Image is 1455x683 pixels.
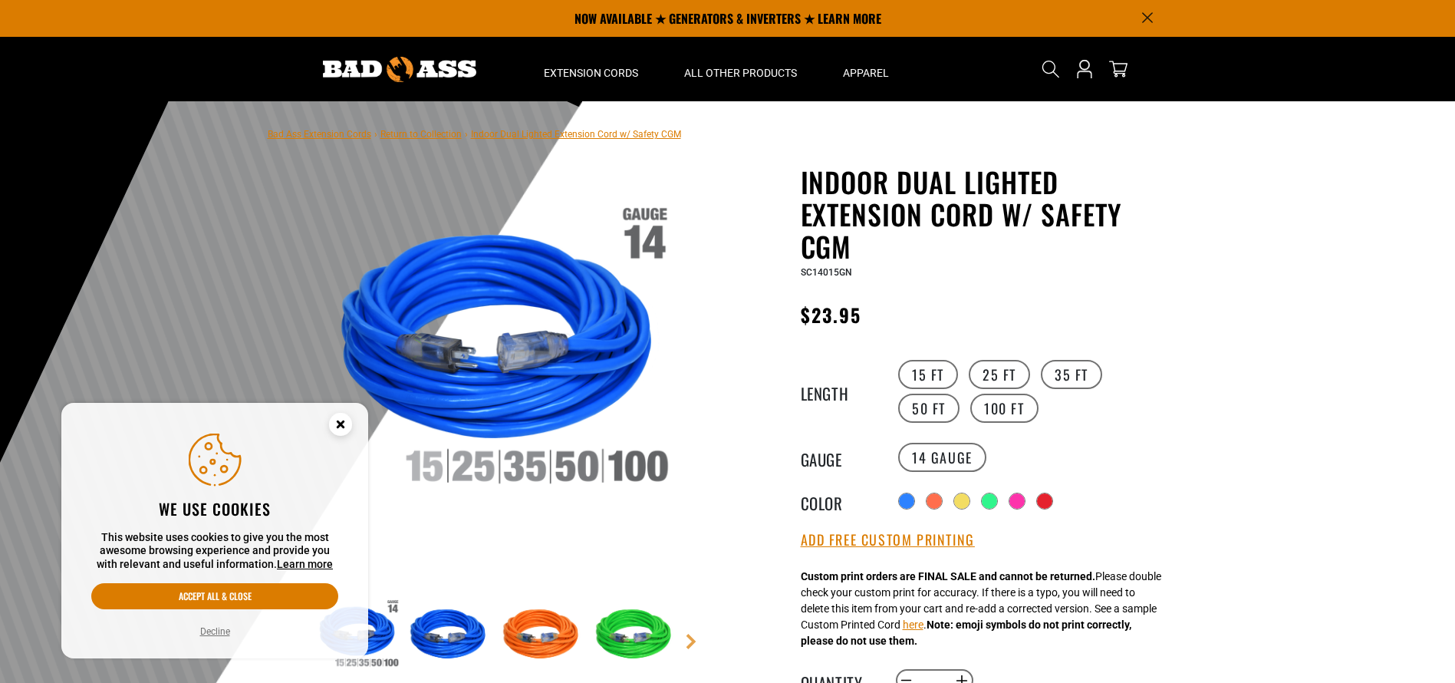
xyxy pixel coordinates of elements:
span: All Other Products [684,66,797,80]
label: 14 Gauge [898,443,986,472]
legend: Color [801,491,877,511]
summary: Search [1039,57,1063,81]
aside: Cookie Consent [61,403,368,659]
span: SC14015GN [801,267,852,278]
label: 15 FT [898,360,958,389]
legend: Length [801,381,877,401]
summary: All Other Products [661,37,820,101]
img: Bad Ass Extension Cords [323,57,476,82]
label: 25 FT [969,360,1030,389]
span: › [465,129,468,140]
a: Learn more [277,558,333,570]
button: Decline [196,624,235,639]
span: Apparel [843,66,889,80]
img: blue [406,591,495,680]
img: orange [499,591,588,680]
a: Bad Ass Extension Cords [268,129,371,140]
a: Next [683,634,699,649]
button: Add Free Custom Printing [801,532,975,549]
a: Return to Collection [380,129,462,140]
strong: Note: emoji symbols do not print correctly, please do not use them. [801,619,1131,647]
span: $23.95 [801,301,861,328]
div: Please double check your custom print for accuracy. If there is a typo, you will need to delete t... [801,569,1161,649]
strong: Custom print orders are FINAL SALE and cannot be returned. [801,570,1095,582]
label: 50 FT [898,394,960,423]
span: Indoor Dual Lighted Extension Cord w/ Safety CGM [471,129,681,140]
p: This website uses cookies to give you the most awesome browsing experience and provide you with r... [91,531,338,572]
legend: Gauge [801,447,877,467]
span: › [374,129,377,140]
button: here [903,617,923,633]
label: 35 FT [1041,360,1102,389]
nav: breadcrumbs [268,124,681,143]
summary: Apparel [820,37,912,101]
h2: We use cookies [91,499,338,519]
button: Accept all & close [91,583,338,609]
img: green [591,591,680,680]
span: Extension Cords [544,66,638,80]
h1: Indoor Dual Lighted Extension Cord w/ Safety CGM [801,166,1177,262]
label: 100 FT [970,394,1039,423]
summary: Extension Cords [521,37,661,101]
